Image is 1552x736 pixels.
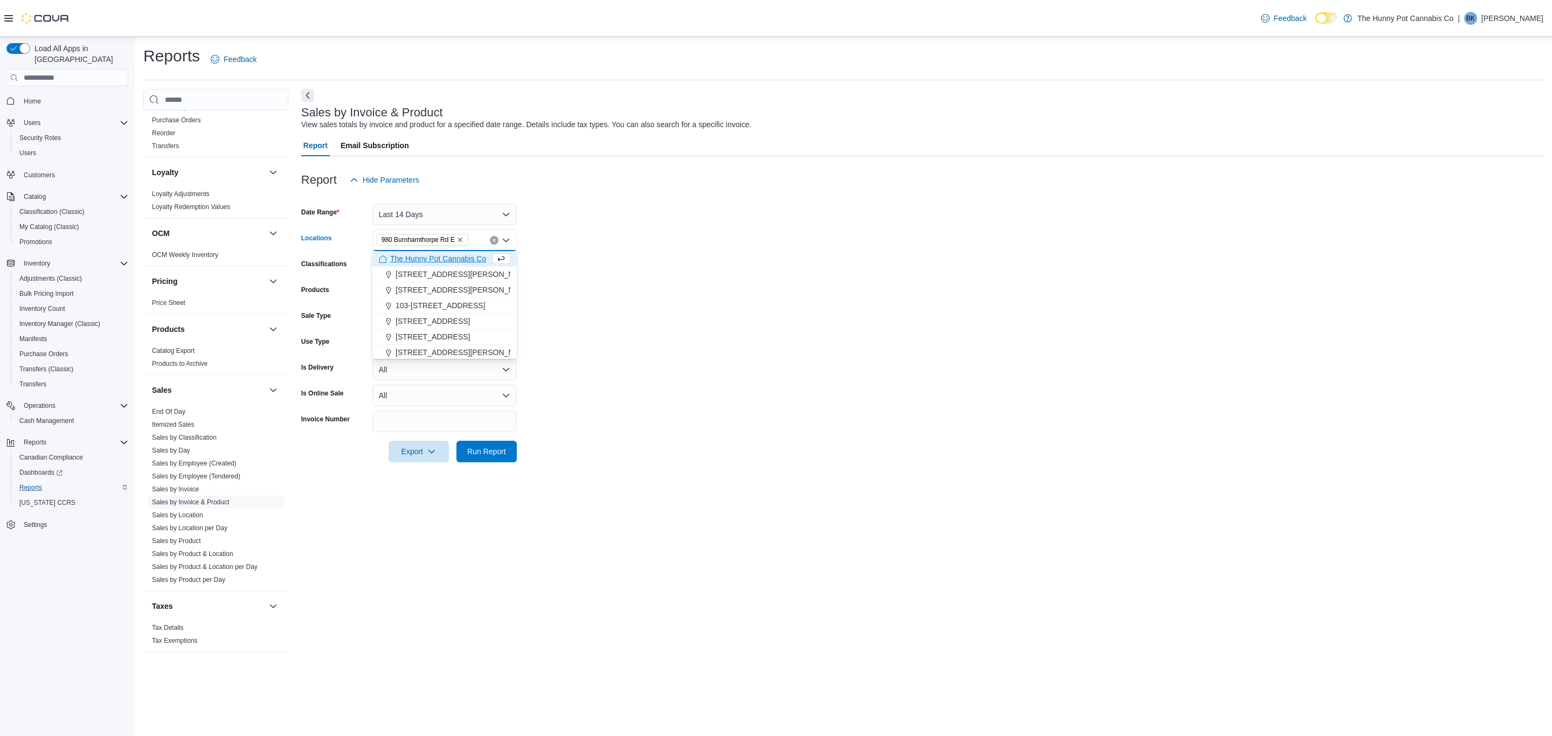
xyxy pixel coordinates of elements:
p: | [1458,12,1460,25]
h1: Reports [143,45,200,67]
div: View sales totals by invoice and product for a specified date range. Details include tax types. Y... [301,119,752,130]
button: Reports [19,436,51,449]
button: Sales [152,385,265,395]
span: [STREET_ADDRESS][PERSON_NAME] [396,269,532,280]
button: Products [152,324,265,335]
button: My Catalog (Classic) [11,219,133,234]
button: Operations [2,398,133,413]
span: 980 Burnhamthorpe Rd E [377,234,468,246]
span: Purchase Orders [19,350,68,358]
span: Transfers (Classic) [19,365,73,373]
button: Settings [2,517,133,532]
label: Classifications [301,260,347,268]
a: Canadian Compliance [15,451,87,464]
span: Tax Exemptions [152,636,198,645]
h3: Sales [152,385,172,395]
button: Bulk Pricing Import [11,286,133,301]
span: Feedback [1274,13,1307,24]
span: Users [19,116,128,129]
span: My Catalog (Classic) [15,220,128,233]
a: End Of Day [152,408,185,415]
div: Products [143,344,288,374]
button: Promotions [11,234,133,249]
button: Last 14 Days [372,204,517,225]
span: [STREET_ADDRESS] [396,316,470,327]
a: Dashboards [11,465,133,480]
span: Loyalty Redemption Values [152,203,230,211]
button: Users [2,115,133,130]
button: Pricing [267,275,280,288]
div: OCM [143,248,288,266]
span: Promotions [15,235,128,248]
a: Transfers [152,142,179,150]
a: Purchase Orders [152,116,201,124]
button: All [372,385,517,406]
p: [PERSON_NAME] [1481,12,1543,25]
input: Dark Mode [1315,12,1338,24]
button: 103-[STREET_ADDRESS] [372,298,517,314]
span: Customers [24,171,55,179]
button: Inventory Count [11,301,133,316]
button: Transfers (Classic) [11,362,133,377]
span: Manifests [19,335,47,343]
a: Customers [19,169,59,182]
a: Cash Management [15,414,78,427]
span: Sales by Location [152,511,203,519]
button: Classification (Classic) [11,204,133,219]
span: [STREET_ADDRESS][PERSON_NAME] [396,284,532,295]
button: Inventory [2,256,133,271]
span: Canadian Compliance [19,453,83,462]
button: All [372,359,517,380]
span: Adjustments (Classic) [19,274,82,283]
img: Cova [22,13,70,24]
a: Inventory Manager (Classic) [15,317,105,330]
button: OCM [267,227,280,240]
button: Next [301,89,314,102]
button: OCM [152,228,265,239]
button: Remove 980 Burnhamthorpe Rd E from selection in this group [457,237,463,243]
span: Run Report [467,446,506,457]
div: Brent Kelly [1464,12,1477,25]
button: Catalog [2,189,133,204]
span: Price Sheet [152,298,185,307]
label: Date Range [301,208,339,217]
span: Reorder [152,129,175,137]
span: Sales by Day [152,446,190,455]
a: Feedback [1257,8,1311,29]
a: Tax Exemptions [152,637,198,644]
a: Adjustments (Classic) [15,272,86,285]
a: Sales by Product & Location [152,550,233,558]
span: Dashboards [19,468,63,477]
a: Security Roles [15,131,65,144]
span: Loyalty Adjustments [152,190,210,198]
span: Adjustments (Classic) [15,272,128,285]
button: Reports [2,435,133,450]
button: Taxes [152,601,265,612]
a: OCM Weekly Inventory [152,251,218,259]
a: Sales by Product & Location per Day [152,563,258,571]
a: Sales by Invoice & Product [152,498,229,506]
label: Use Type [301,337,329,346]
span: Classification (Classic) [19,207,85,216]
span: [STREET_ADDRESS] [396,331,470,342]
a: Dashboards [15,466,67,479]
span: Manifests [15,332,128,345]
div: Taxes [143,621,288,651]
span: BK [1466,12,1475,25]
span: Home [19,94,128,107]
button: Operations [19,399,60,412]
span: Purchase Orders [15,348,128,360]
h3: Report [301,173,337,186]
span: Security Roles [19,134,61,142]
button: Taxes [267,600,280,613]
a: Sales by Employee (Tendered) [152,473,240,480]
a: Purchase Orders [15,348,73,360]
span: Export [395,441,442,462]
button: Customers [2,167,133,183]
span: Washington CCRS [15,496,128,509]
a: Sales by Day [152,447,190,454]
span: Bulk Pricing Import [19,289,74,298]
